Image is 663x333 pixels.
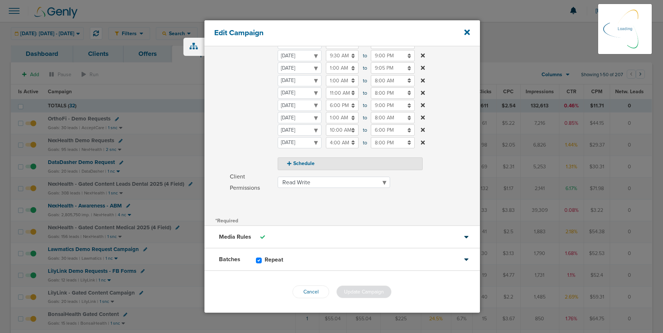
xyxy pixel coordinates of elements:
[363,87,366,99] span: to
[419,100,427,111] button: to
[278,62,322,74] select: to
[219,233,251,240] h3: Media Rules
[326,50,359,61] input: to
[278,177,390,188] select: Client Permissions
[363,112,366,123] span: to
[419,62,427,74] button: to
[371,124,415,136] input: to
[363,62,366,74] span: to
[278,75,322,86] select: to
[371,112,415,123] input: to
[419,112,427,123] button: to
[214,28,444,37] h4: Edit Campaign
[326,112,359,123] input: to
[230,6,273,170] span: Schedule
[293,285,329,298] button: Cancel
[419,87,427,99] button: to
[419,75,427,86] button: to
[363,50,366,61] span: to
[278,124,322,136] select: to
[215,218,238,224] span: *Required
[419,124,427,136] button: to
[618,25,632,33] p: Loading
[363,124,366,136] span: to
[219,256,240,263] h3: Batches
[326,124,359,136] input: to
[371,87,415,99] input: to
[363,137,366,148] span: to
[265,256,283,263] h3: Repeat
[326,87,359,99] input: to
[371,100,415,111] input: to
[326,137,359,148] input: to
[230,171,273,194] span: Client Permissions
[326,100,359,111] input: to
[278,112,322,123] select: to
[278,157,423,170] button: Schedule Run my ads on specific times and days to to to to to to to to to
[326,75,359,86] input: to
[419,50,427,61] button: to
[371,137,415,148] input: to
[326,62,359,74] input: to
[363,100,366,111] span: to
[278,50,322,61] select: to
[363,75,366,86] span: to
[278,137,322,148] select: to
[371,62,415,74] input: to
[278,100,322,111] select: to
[371,75,415,86] input: to
[419,137,427,148] button: to
[371,50,415,61] input: to
[278,87,322,99] select: to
